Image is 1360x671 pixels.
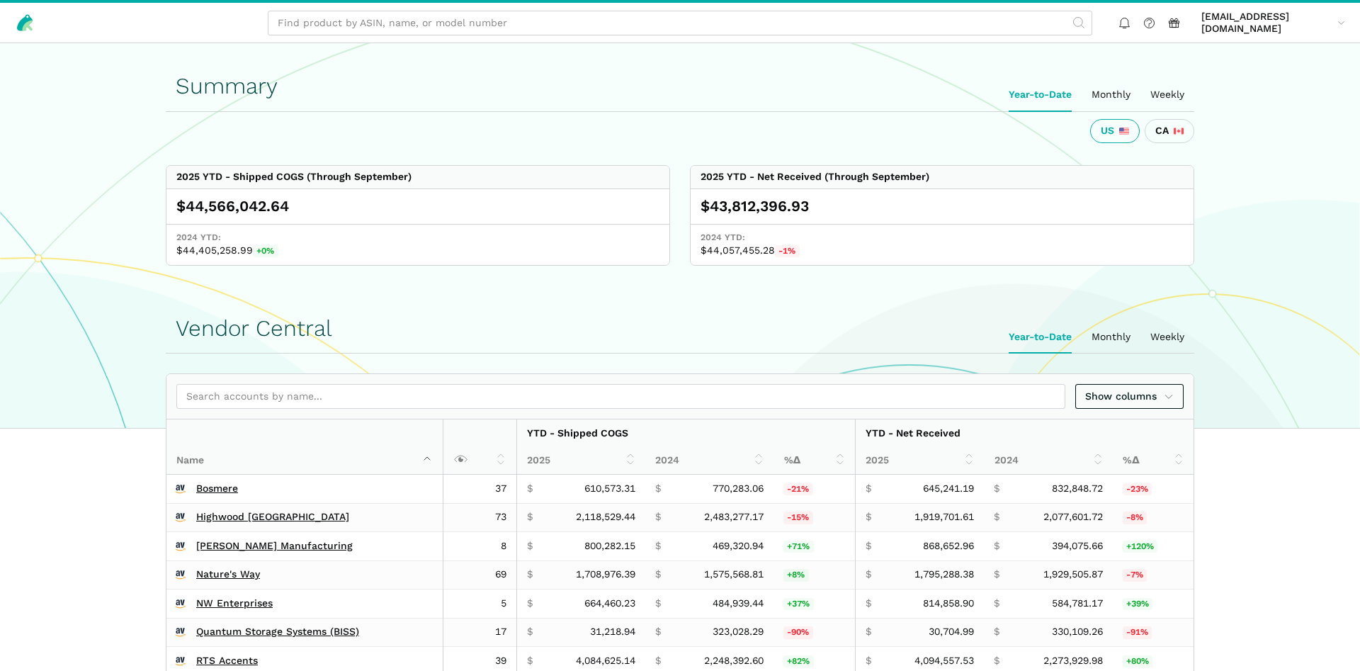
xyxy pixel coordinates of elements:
[923,597,974,610] span: 814,858.90
[1113,532,1194,561] td: 120.43%
[713,540,764,553] span: 469,320.94
[701,196,1184,216] div: $43,812,396.93
[914,511,974,524] span: 1,919,701.61
[443,618,516,647] td: 17
[773,503,855,532] td: -14.69%
[576,511,635,524] span: 2,118,529.44
[1155,125,1169,137] span: CA
[1123,626,1152,639] span: -91%
[701,244,1184,258] span: $44,057,455.28
[1123,512,1147,524] span: -8%
[866,427,960,439] strong: YTD - Net Received
[994,540,999,553] span: $
[773,532,855,561] td: 70.52%
[655,655,661,667] span: $
[704,655,764,667] span: 2,248,392.60
[1052,597,1103,610] span: 584,781.17
[774,447,856,475] th: %Δ: activate to sort column ascending
[994,483,999,495] span: $
[253,245,278,258] span: +0%
[985,447,1113,475] th: 2024: activate to sort column ascending
[783,483,813,496] span: -21%
[1085,389,1174,404] span: Show columns
[196,511,349,524] a: Highwood [GEOGRAPHIC_DATA]
[783,512,813,524] span: -15%
[516,447,645,475] th: 2025: activate to sort column ascending
[527,568,533,581] span: $
[443,503,516,532] td: 73
[773,590,855,619] td: 37.02%
[773,618,855,647] td: -90.34%
[196,655,258,667] a: RTS Accents
[527,540,533,553] span: $
[1101,125,1114,137] span: US
[655,540,661,553] span: $
[704,511,764,524] span: 2,483,277.17
[443,475,516,503] td: 37
[994,511,999,524] span: $
[527,597,533,610] span: $
[783,626,813,639] span: -90%
[713,597,764,610] span: 484,939.44
[196,626,359,638] a: Quantum Storage Systems (BISS)
[590,626,635,638] span: 31,218.94
[1123,541,1158,553] span: +120%
[914,568,974,581] span: 1,795,288.38
[775,245,800,258] span: -1%
[994,626,999,638] span: $
[576,655,635,667] span: 4,084,625.14
[1075,384,1184,409] a: Show columns
[176,316,1184,341] h1: Vendor Central
[783,655,814,668] span: +82%
[866,483,871,495] span: $
[527,655,533,667] span: $
[1043,568,1103,581] span: 1,929,505.87
[994,597,999,610] span: $
[176,384,1065,409] input: Search accounts by name...
[527,427,628,439] strong: YTD - Shipped COGS
[866,511,871,524] span: $
[176,171,412,184] div: 2025 YTD - Shipped COGS (Through September)
[1052,483,1103,495] span: 832,848.72
[176,244,659,258] span: $44,405,258.99
[923,540,974,553] span: 868,652.96
[1043,511,1103,524] span: 2,077,601.72
[655,483,661,495] span: $
[1201,11,1332,35] span: [EMAIL_ADDRESS][DOMAIN_NAME]
[999,321,1082,354] ui-tab: Year-to-Date
[713,626,764,638] span: 323,028.29
[866,540,871,553] span: $
[1113,618,1194,647] td: -90.70%
[783,598,814,611] span: +37%
[527,626,533,638] span: $
[773,475,855,503] td: -20.73%
[1123,655,1153,668] span: +80%
[783,569,809,582] span: +8%
[268,11,1092,35] input: Find product by ASIN, name, or model number
[1043,655,1103,667] span: 2,273,929.98
[443,560,516,590] td: 69
[866,626,871,638] span: $
[994,655,999,667] span: $
[584,483,635,495] span: 610,573.31
[176,74,1184,98] h1: Summary
[1174,126,1184,136] img: 243-canada-6dcbff6b5ddfbc3d576af9e026b5d206327223395eaa30c1e22b34077c083801.svg
[1123,569,1147,582] span: -7%
[704,568,764,581] span: 1,575,568.81
[655,511,661,524] span: $
[655,597,661,610] span: $
[701,171,929,184] div: 2025 YTD - Net Received (Through September)
[999,79,1082,111] ui-tab: Year-to-Date
[1052,540,1103,553] span: 394,075.66
[701,232,1184,244] span: 2024 YTD:
[166,419,443,475] th: Name : activate to sort column descending
[584,597,635,610] span: 664,460.23
[655,568,661,581] span: $
[196,540,353,553] a: [PERSON_NAME] Manufacturing
[196,483,238,495] a: Bosmere
[1196,8,1350,38] a: [EMAIL_ADDRESS][DOMAIN_NAME]
[866,597,871,610] span: $
[196,597,273,610] a: NW Enterprises
[914,655,974,667] span: 4,094,557.53
[1140,321,1194,354] ui-tab: Weekly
